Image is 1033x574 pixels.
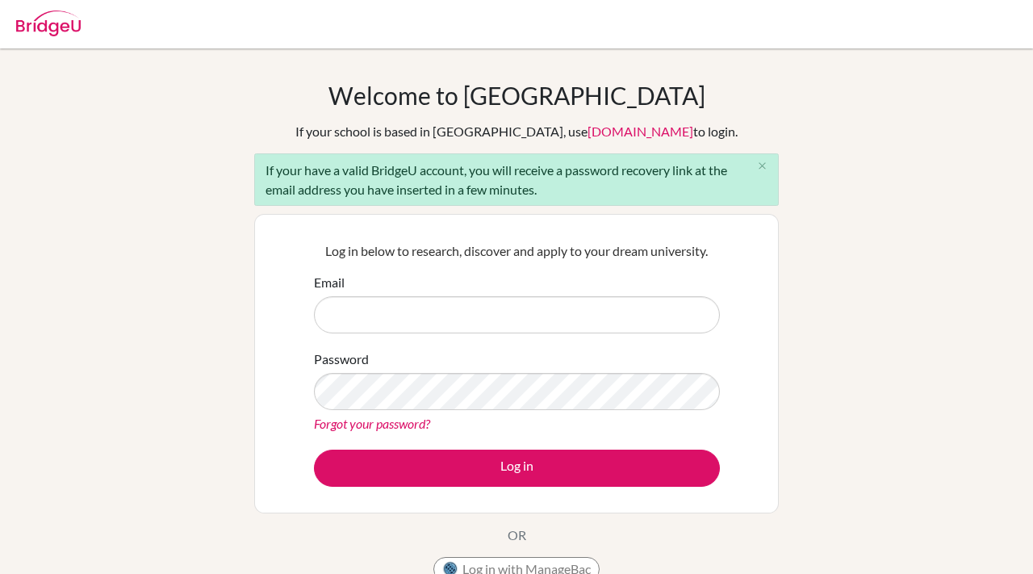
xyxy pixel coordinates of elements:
a: Forgot your password? [314,416,430,431]
button: Close [746,154,778,178]
label: Password [314,350,369,369]
p: Log in below to research, discover and apply to your dream university. [314,241,720,261]
i: close [756,160,768,172]
img: Bridge-U [16,10,81,36]
p: OR [508,526,526,545]
button: Log in [314,450,720,487]
label: Email [314,273,345,292]
h1: Welcome to [GEOGRAPHIC_DATA] [328,81,705,110]
div: If your school is based in [GEOGRAPHIC_DATA], use to login. [295,122,738,141]
a: [DOMAIN_NAME] [588,124,693,139]
div: If your have a valid BridgeU account, you will receive a password recovery link at the email addr... [254,153,779,206]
